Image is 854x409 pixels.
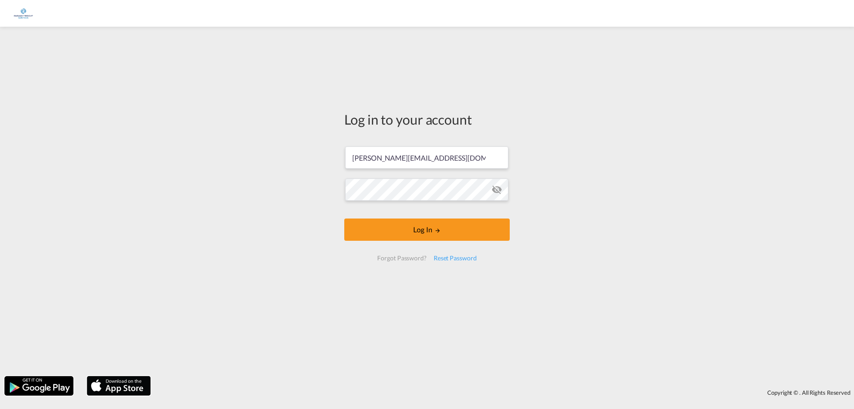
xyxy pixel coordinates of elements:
[374,250,430,266] div: Forgot Password?
[345,146,508,169] input: Enter email/phone number
[344,110,510,129] div: Log in to your account
[430,250,480,266] div: Reset Password
[13,4,33,24] img: 6a2c35f0b7c411ef99d84d375d6e7407.jpg
[4,375,74,397] img: google.png
[344,219,510,241] button: LOGIN
[86,375,152,397] img: apple.png
[491,184,502,195] md-icon: icon-eye-off
[155,385,854,400] div: Copyright © . All Rights Reserved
